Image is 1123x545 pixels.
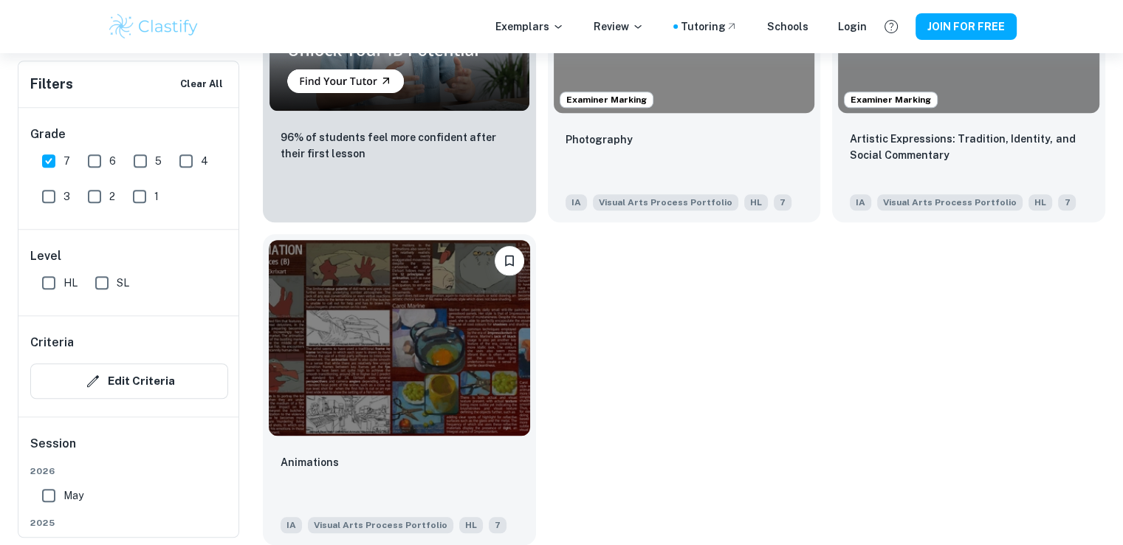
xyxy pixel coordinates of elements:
[109,188,115,205] span: 2
[845,93,937,106] span: Examiner Marking
[30,247,228,265] h6: Level
[63,153,70,169] span: 7
[63,188,70,205] span: 3
[489,517,506,533] span: 7
[850,194,871,210] span: IA
[744,194,768,210] span: HL
[107,12,201,41] img: Clastify logo
[459,517,483,533] span: HL
[495,246,524,275] button: Please log in to bookmark exemplars
[879,14,904,39] button: Help and Feedback
[308,517,453,533] span: Visual Arts Process Portfolio
[281,454,339,470] p: Animations
[30,516,228,529] span: 2025
[1028,194,1052,210] span: HL
[838,18,867,35] a: Login
[281,129,518,162] p: 96% of students feel more confident after their first lesson
[916,13,1017,40] button: JOIN FOR FREE
[681,18,738,35] a: Tutoring
[176,73,227,95] button: Clear All
[495,18,564,35] p: Exemplars
[566,131,633,148] p: Photography
[593,194,738,210] span: Visual Arts Process Portfolio
[154,188,159,205] span: 1
[560,93,653,106] span: Examiner Marking
[877,194,1023,210] span: Visual Arts Process Portfolio
[155,153,162,169] span: 5
[30,435,228,465] h6: Session
[566,194,587,210] span: IA
[30,126,228,143] h6: Grade
[30,334,74,352] h6: Criteria
[30,74,73,95] h6: Filters
[1058,194,1076,210] span: 7
[774,194,791,210] span: 7
[30,465,228,478] span: 2026
[594,18,644,35] p: Review
[269,240,530,436] img: Visual Arts Process Portfolio IA example thumbnail: Animations
[850,131,1088,163] p: Artistic Expressions: Tradition, Identity, and Social Commentary
[767,18,808,35] a: Schools
[109,153,116,169] span: 6
[30,363,228,399] button: Edit Criteria
[281,517,302,533] span: IA
[63,487,83,504] span: May
[201,153,208,169] span: 4
[263,234,536,545] a: Please log in to bookmark exemplarsAnimationsIAVisual Arts Process PortfolioHL7
[63,275,78,291] span: HL
[117,275,129,291] span: SL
